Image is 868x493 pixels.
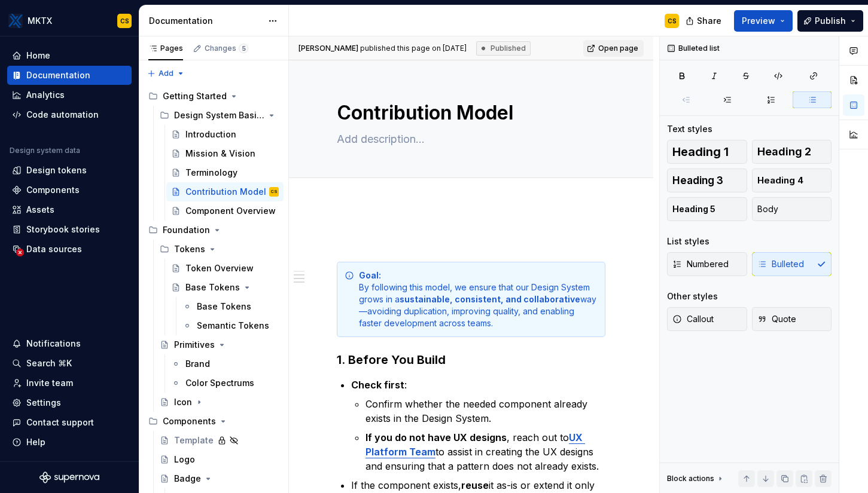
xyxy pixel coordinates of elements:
[598,44,638,53] span: Open page
[26,184,80,196] div: Components
[28,15,52,27] div: MKTX
[185,377,254,389] div: Color Spectrums
[299,44,358,53] span: [PERSON_NAME]
[672,313,714,325] span: Callout
[26,50,50,62] div: Home
[366,430,605,473] p: , reach out to to assist in creating the UX designs and ensuring that a pattern does not already ...
[366,397,605,425] p: Confirm whether the needed component already exists in the Design System.
[185,167,237,179] div: Terminology
[461,479,489,491] strong: reuse
[26,338,81,350] div: Notifications
[120,16,129,26] div: CS
[166,259,284,278] a: Token Overview
[26,69,90,81] div: Documentation
[166,163,284,182] a: Terminology
[351,378,605,392] p: :
[166,278,284,297] a: Base Tokens
[26,164,87,176] div: Design tokens
[359,270,381,280] strong: Goal:
[667,307,747,331] button: Callout
[10,146,80,155] div: Design system data
[166,354,284,373] a: Brand
[174,396,192,408] div: Icon
[197,301,251,313] div: Base Tokens
[174,243,205,255] div: Tokens
[271,186,278,198] div: CS
[166,182,284,201] a: Contribution ModelCS
[155,469,284,488] a: Badge
[815,15,846,27] span: Publish
[144,221,284,240] div: Foundation
[149,15,262,27] div: Documentation
[26,417,94,428] div: Contact support
[26,89,65,101] div: Analytics
[742,15,775,27] span: Preview
[7,354,132,373] button: Search ⌘K
[334,99,603,127] textarea: Contribution Model
[667,123,712,135] div: Text styles
[205,44,248,53] div: Changes
[366,431,507,443] strong: If you do not have UX designs
[166,373,284,393] a: Color Spectrums
[159,69,173,78] span: Add
[400,294,580,304] strong: sustainable, consistent, and collaborative
[7,66,132,85] a: Documentation
[148,44,183,53] div: Pages
[672,258,729,270] span: Numbered
[174,339,215,351] div: Primitives
[667,197,747,221] button: Heading 5
[39,471,99,483] svg: Supernova Logo
[155,450,284,469] a: Logo
[672,203,715,215] span: Heading 5
[7,334,132,353] button: Notifications
[7,413,132,432] button: Contact support
[680,10,729,32] button: Share
[7,393,132,412] a: Settings
[667,252,747,276] button: Numbered
[7,105,132,124] a: Code automation
[239,44,248,53] span: 5
[7,85,132,105] a: Analytics
[144,412,284,431] div: Components
[2,8,136,33] button: MKTXCS
[667,235,709,247] div: List styles
[163,415,216,427] div: Components
[185,128,236,140] div: Introduction
[668,16,677,26] div: CS
[26,109,99,121] div: Code automation
[178,297,284,316] a: Base Tokens
[337,353,446,367] strong: 1. Before You Build
[667,290,718,302] div: Other styles
[7,433,132,452] button: Help
[174,473,201,485] div: Badge
[155,431,284,450] a: Template
[752,307,832,331] button: Quote
[757,203,778,215] span: Body
[359,270,598,329] div: By following this model, we ensure that our Design System grows in a way—avoiding duplication, im...
[174,434,214,446] div: Template
[26,357,72,369] div: Search ⌘K
[7,373,132,393] a: Invite team
[174,109,264,121] div: Design System Basics
[185,205,276,217] div: Component Overview
[26,436,45,448] div: Help
[144,87,284,106] div: Getting Started
[672,174,723,186] span: Heading 3
[7,46,132,65] a: Home
[155,240,284,259] div: Tokens
[7,240,132,259] a: Data sources
[174,454,195,466] div: Logo
[697,15,721,27] span: Share
[26,377,73,389] div: Invite team
[7,220,132,239] a: Storybook stories
[185,148,255,160] div: Mission & Vision
[757,174,803,186] span: Heading 4
[7,161,132,180] a: Design tokens
[163,224,210,236] div: Foundation
[166,144,284,163] a: Mission & Vision
[26,243,82,255] div: Data sources
[667,169,747,192] button: Heading 3
[197,320,269,332] div: Semantic Tokens
[299,44,467,53] span: published this page on [DATE]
